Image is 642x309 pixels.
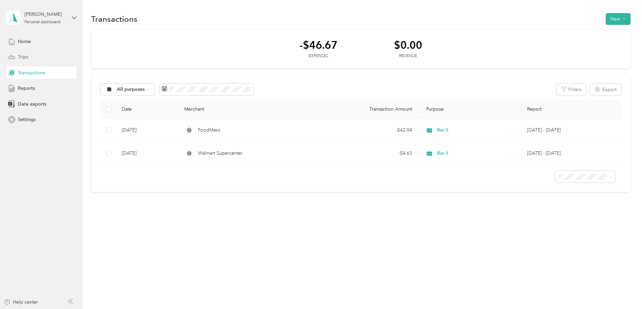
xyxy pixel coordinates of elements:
[299,53,337,59] div: Expenses
[604,271,642,309] iframe: Everlance-gr Chat Button Frame
[18,69,45,76] span: Transactions
[18,53,28,61] span: Trips
[522,142,621,165] td: Sep 28 - Oct 4, 2025
[328,100,417,119] th: Transaction Amount
[91,15,137,23] h1: Transactions
[116,142,179,165] td: [DATE]
[333,126,412,134] div: - $42.04
[557,84,586,95] button: Filters
[437,150,509,157] span: Bar-S
[437,126,509,134] span: Bar-S
[198,126,220,134] span: FoodMaxx
[25,11,67,18] div: [PERSON_NAME]
[394,39,422,51] div: $0.00
[18,85,35,92] span: Reports
[18,38,31,45] span: Home
[522,100,621,119] th: Report
[333,150,412,157] div: - $4.63
[116,100,179,119] th: Date
[522,119,621,142] td: Sep 28 - Oct 4, 2025
[25,20,61,24] div: Personal dashboard
[394,53,422,59] div: Revenue
[299,39,337,51] div: -$46.67
[198,150,243,157] span: Walmart Supercenter
[18,116,36,123] span: Settings
[18,101,46,108] span: Data exports
[590,84,621,95] button: Export
[606,13,631,25] button: New
[4,299,38,306] button: Help center
[117,87,145,92] span: All purposes
[116,119,179,142] td: [DATE]
[423,106,444,112] span: Purpose
[179,100,328,119] th: Merchant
